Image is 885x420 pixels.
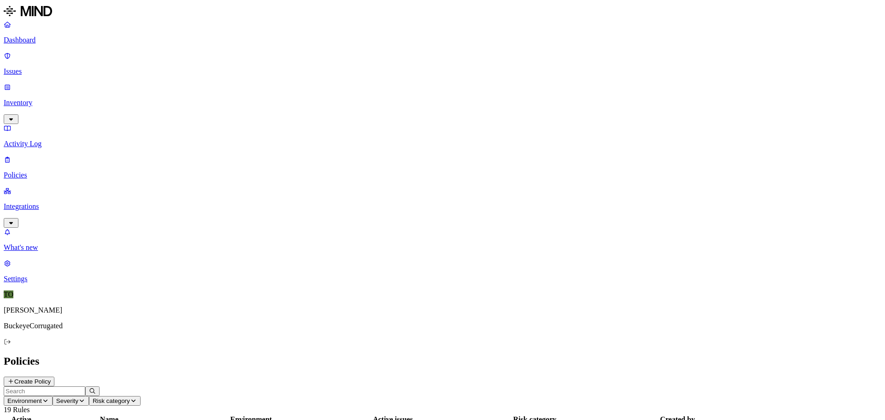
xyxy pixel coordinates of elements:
button: Create Policy [4,377,54,386]
span: Environment [7,397,42,404]
a: Activity Log [4,124,881,148]
p: What's new [4,243,881,252]
p: Dashboard [4,36,881,44]
a: Settings [4,259,881,283]
span: 19 Rules [4,406,29,414]
a: What's new [4,228,881,252]
p: Policies [4,171,881,179]
a: Issues [4,52,881,76]
span: TO [4,290,13,298]
a: Dashboard [4,20,881,44]
span: Risk category [93,397,130,404]
a: Integrations [4,187,881,226]
a: Inventory [4,83,881,123]
a: Policies [4,155,881,179]
p: BuckeyeCorrugated [4,322,881,330]
span: Severity [56,397,78,404]
p: Issues [4,67,881,76]
a: MIND [4,4,881,20]
img: MIND [4,4,52,18]
h2: Policies [4,355,881,367]
p: Settings [4,275,881,283]
p: Integrations [4,202,881,211]
p: Activity Log [4,140,881,148]
p: Inventory [4,99,881,107]
input: Search [4,386,85,396]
